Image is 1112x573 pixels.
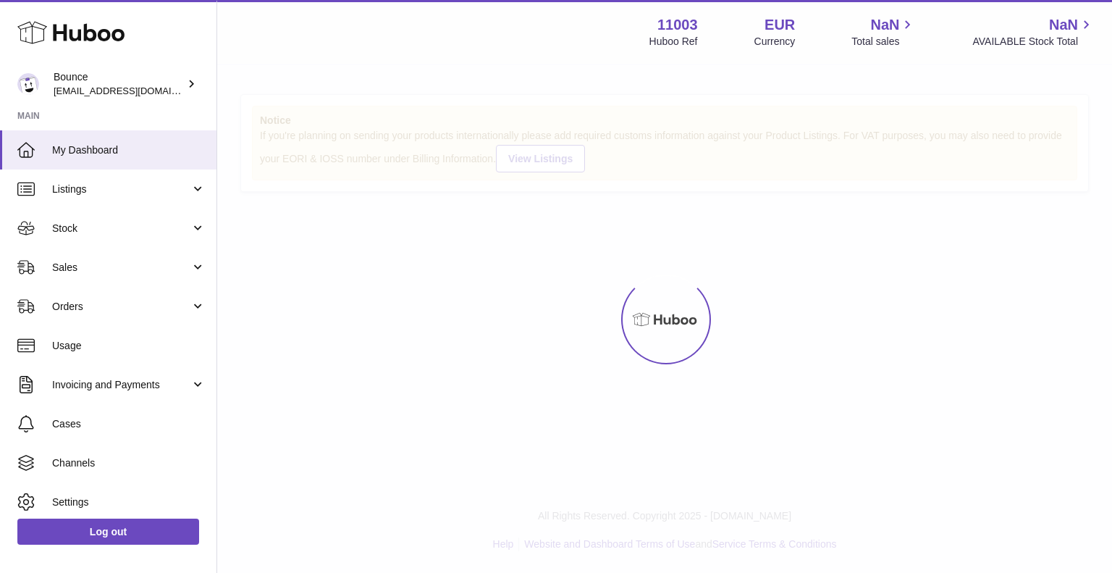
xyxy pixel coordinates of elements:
span: Sales [52,261,190,275]
span: [EMAIL_ADDRESS][DOMAIN_NAME] [54,85,213,96]
span: AVAILABLE Stock Total [972,35,1095,49]
span: Channels [52,456,206,470]
span: Usage [52,339,206,353]
span: Invoicing and Payments [52,378,190,392]
div: Bounce [54,70,184,98]
span: Listings [52,183,190,196]
strong: 11003 [657,15,698,35]
a: NaN Total sales [851,15,916,49]
span: Settings [52,495,206,509]
div: Currency [754,35,796,49]
span: NaN [870,15,899,35]
span: NaN [1049,15,1078,35]
a: NaN AVAILABLE Stock Total [972,15,1095,49]
span: Orders [52,300,190,314]
span: Stock [52,222,190,235]
img: collateral@usebounce.com [17,73,39,95]
div: Huboo Ref [649,35,698,49]
a: Log out [17,519,199,545]
span: Total sales [851,35,916,49]
span: My Dashboard [52,143,206,157]
strong: EUR [764,15,795,35]
span: Cases [52,417,206,431]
